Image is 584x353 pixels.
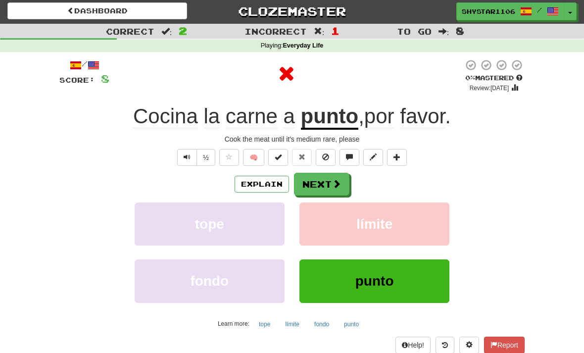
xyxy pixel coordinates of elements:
[59,76,95,84] span: Score:
[364,104,394,128] span: por
[299,202,449,246] button: límite
[202,2,382,20] a: Clozemaster
[356,216,392,232] span: límite
[268,149,288,166] button: Set this sentence to 100% Mastered (alt+m)
[292,149,312,166] button: Reset to 0% Mastered (alt+r)
[456,25,464,37] span: 8
[470,85,509,92] small: Review: [DATE]
[314,27,325,36] span: :
[190,273,229,289] span: fondo
[284,104,295,128] span: a
[299,259,449,303] button: punto
[301,104,359,130] u: punto
[400,104,445,128] span: favor
[355,273,394,289] span: punto
[219,149,239,166] button: Favorite sentence (alt+f)
[316,149,336,166] button: Ignore sentence (alt+i)
[280,317,305,332] button: límite
[465,74,475,82] span: 0 %
[456,2,564,20] a: ShyStar1106 /
[135,202,285,246] button: tope
[196,149,215,166] button: ½
[244,26,307,36] span: Incorrect
[363,149,383,166] button: Edit sentence (alt+d)
[133,104,198,128] span: Cocina
[59,59,109,71] div: /
[463,74,525,83] div: Mastered
[235,176,289,193] button: Explain
[243,149,264,166] button: 🧠
[161,27,172,36] span: :
[195,216,224,232] span: tope
[358,104,451,128] span: , .
[537,6,542,13] span: /
[253,317,276,332] button: tope
[177,149,197,166] button: Play sentence audio (ctl+space)
[397,26,432,36] span: To go
[101,72,109,85] span: 8
[339,317,364,332] button: punto
[462,7,515,16] span: ShyStar1106
[226,104,278,128] span: carne
[340,149,359,166] button: Discuss sentence (alt+u)
[309,317,335,332] button: fondo
[7,2,187,19] a: Dashboard
[175,149,215,166] div: Text-to-speech controls
[438,27,449,36] span: :
[203,104,220,128] span: la
[331,25,340,37] span: 1
[387,149,407,166] button: Add to collection (alt+a)
[179,25,187,37] span: 2
[135,259,285,303] button: fondo
[283,42,323,49] strong: Everyday Life
[218,320,249,327] small: Learn more:
[106,26,154,36] span: Correct
[59,134,525,144] div: Cook the meat until it's medium rare, please
[294,173,349,196] button: Next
